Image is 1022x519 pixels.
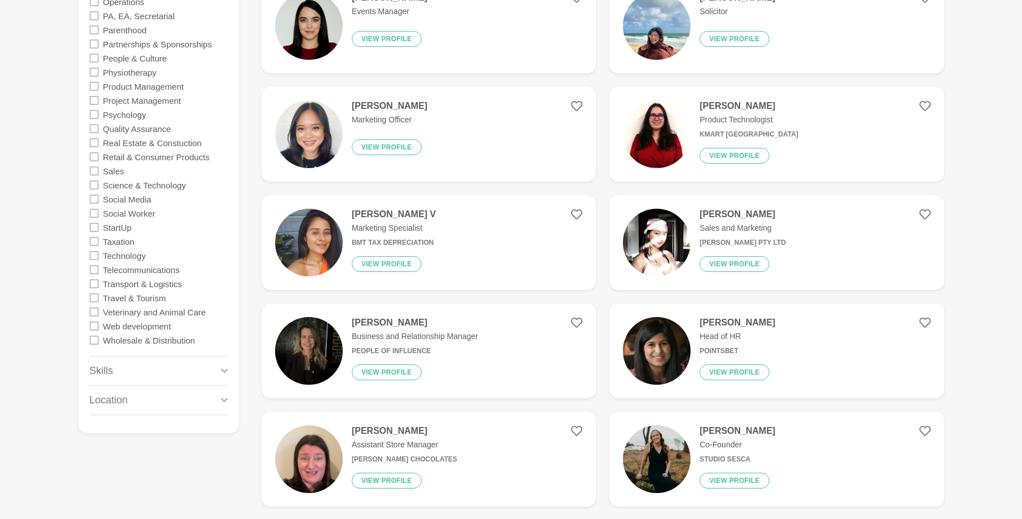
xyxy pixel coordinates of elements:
h4: [PERSON_NAME] [700,425,775,437]
button: View profile [700,31,769,47]
p: Product Technologist [700,114,798,126]
button: View profile [352,139,422,155]
h6: People of Influence [352,347,478,355]
label: Social Media [103,192,152,206]
a: [PERSON_NAME]Head of HRPointsBetView profile [609,304,944,398]
button: View profile [700,473,769,489]
img: 251263b491060714fa7e64a2c64e6ce2b86e5b5c-1350x2025.jpg [623,425,691,493]
p: Assistant Store Manager [352,439,457,451]
img: d84f4935839b754279dca6d42f1898252b6c2d5b-1079x1072.jpg [623,100,691,168]
a: [PERSON_NAME]Sales and Marketing[PERSON_NAME] Pty LTDView profile [609,195,944,290]
p: Co-Founder [700,439,775,451]
label: Psychology [103,107,147,121]
p: Events Manager [352,6,427,17]
h4: [PERSON_NAME] [352,100,427,112]
h6: BMT Tax Depreciation [352,239,436,247]
img: 4f8ac3869a007e0d1b6b374d8a6623d966617f2f-3024x4032.jpg [275,317,343,385]
label: Taxation [103,234,135,248]
p: Marketing Officer [352,114,427,126]
h4: [PERSON_NAME] V [352,209,436,220]
img: b1a2a92873384f447e16a896c02c3273cbd04480-1608x1608.jpg [623,209,691,276]
label: Parenthood [103,23,147,37]
h4: [PERSON_NAME] [352,317,478,328]
h6: Kmart [GEOGRAPHIC_DATA] [700,130,798,139]
button: View profile [352,473,422,489]
h6: [PERSON_NAME] CHOCOLATES [352,455,457,464]
a: [PERSON_NAME]Co-FounderStudio SescaView profile [609,412,944,507]
label: Technology [103,248,146,262]
p: Head of HR [700,331,775,342]
button: View profile [352,256,422,272]
label: Quality Assurance [103,121,171,135]
label: Wholesale & Distribution [103,333,195,347]
label: PA, EA, Secretarial [103,8,175,23]
p: Business and Relationship Manager [352,331,478,342]
label: Real Estate & Constuction [103,135,202,149]
label: Veterinary and Animal Care [103,305,206,319]
p: Marketing Specialist [352,222,436,234]
label: Project Management [103,93,181,107]
label: Partnerships & Sponsorships [103,37,212,51]
p: Solicitor [700,6,775,17]
button: View profile [352,364,422,380]
label: Telecommunications [103,262,180,276]
p: Skills [90,363,113,379]
a: [PERSON_NAME] VMarketing SpecialistBMT Tax DepreciationView profile [262,195,596,290]
h6: [PERSON_NAME] Pty LTD [700,239,786,247]
img: 9219f9d1eb9592de2e9dd2e84b0174afe0ba543b-148x148.jpg [623,317,691,385]
a: [PERSON_NAME]Marketing OfficerView profile [262,87,596,182]
label: People & Culture [103,51,167,65]
label: Physiotherapy [103,65,157,79]
label: Sales [103,164,125,178]
img: 204927219e80babbbf609dd24b40e5d814a64020-1152x1440.webp [275,209,343,276]
h4: [PERSON_NAME] [700,209,786,220]
img: 2d09354c024d15261095cf84abaf5bc412fb2494-2081x2079.jpg [275,100,343,168]
a: [PERSON_NAME]Business and Relationship ManagerPeople of InfluenceView profile [262,304,596,398]
h4: [PERSON_NAME] [700,100,798,112]
a: [PERSON_NAME]Assistant Store Manager[PERSON_NAME] CHOCOLATESView profile [262,412,596,507]
button: View profile [352,31,422,47]
h6: PointsBet [700,347,775,355]
label: Social Worker [103,206,156,220]
button: View profile [700,364,769,380]
h4: [PERSON_NAME] [352,425,457,437]
label: Travel & Tourism [103,291,166,305]
img: a03a123c3c03660bc4dec52a0cf9bb5dc8633c20-2316x3088.jpg [275,425,343,493]
h6: Studio Sesca [700,455,775,464]
label: Retail & Consumer Products [103,149,210,164]
a: [PERSON_NAME]Product TechnologistKmart [GEOGRAPHIC_DATA]View profile [609,87,944,182]
p: Sales and Marketing [700,222,786,234]
button: View profile [700,256,769,272]
label: Web development [103,319,171,333]
label: Transport & Logistics [103,276,182,291]
button: View profile [700,148,769,164]
p: Location [90,393,128,408]
h4: [PERSON_NAME] [700,317,775,328]
label: Science & Technology [103,178,186,192]
label: Product Management [103,79,184,93]
label: StartUp [103,220,132,234]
